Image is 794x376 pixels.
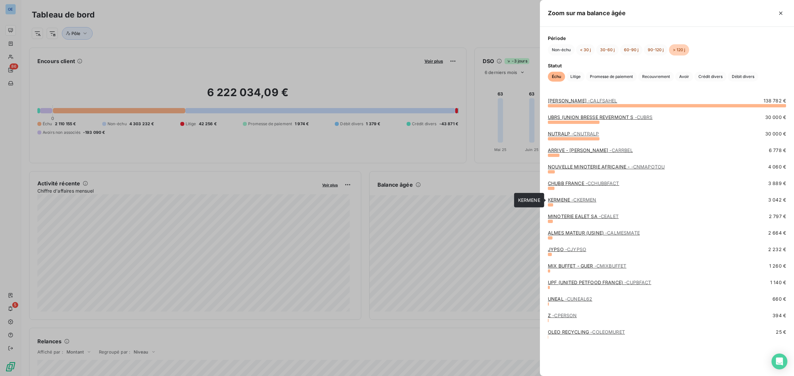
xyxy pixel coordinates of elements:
span: - CMIXBUFFET [595,263,627,269]
a: ARRIVE - [PERSON_NAME] [548,147,633,153]
button: 90-120 j [644,44,668,56]
h5: Zoom sur ma balance âgée [548,9,626,18]
span: - CNMAPOTOU [631,164,665,169]
span: 2 232 € [768,246,786,253]
span: 30 000 € [765,114,786,121]
div: Open Intercom Messenger [772,354,787,369]
span: - CKERMEN [571,197,596,203]
span: - CUPBFACT [624,280,651,285]
button: Échu [548,72,565,82]
span: 2 797 € [769,213,786,220]
a: KERMENE [548,197,596,203]
button: > 120 j [669,44,689,56]
button: Recouvrement [638,72,674,82]
a: JYPSO [548,246,586,252]
button: Débit divers [728,72,758,82]
span: 3 042 € [768,197,786,203]
span: - CUBRS [635,114,653,120]
span: 394 € [772,312,786,319]
span: - CALFSAHEL [588,98,617,103]
button: Non-échu [548,44,575,56]
span: 2 664 € [768,230,786,236]
span: - CALMESMATE [605,230,640,236]
a: ALMES MATEUR (USINE) [548,230,640,236]
a: UNEAL [548,296,592,302]
span: - CUNEAL62 [565,296,592,302]
button: 60-90 j [620,44,642,56]
span: - CPERSON [552,313,577,318]
button: 30-60 j [596,44,619,56]
a: MIX BUFFET - GUER [548,263,626,269]
button: < 30 j [576,44,595,56]
span: 30 000 € [765,131,786,137]
a: UPF (UNITED PETFOOD FRANCE) [548,280,651,285]
span: 4 060 € [768,164,786,170]
span: - CCHUBBFACT [586,180,619,186]
span: - CJYPSO [565,246,586,252]
span: 660 € [772,296,786,302]
span: 1 140 € [770,279,786,286]
span: 6 778 € [769,147,786,154]
button: Crédit divers [694,72,727,82]
a: Z [548,313,577,318]
span: - CNUTRALP [571,131,599,136]
a: NUTRALP [548,131,599,136]
a: [PERSON_NAME] [548,98,617,103]
span: 25 € [776,329,786,335]
a: MINOTERIE EALET SA [548,213,619,219]
button: Avoir [675,72,693,82]
span: 3 889 € [768,180,786,187]
a: NOUVELLE MINOTERIE AFRICAINE - [548,164,665,169]
a: CHUBB FRANCE [548,180,619,186]
span: 138 782 € [764,97,786,104]
span: KERMENE [518,197,540,203]
span: 1 260 € [769,263,786,269]
span: - CEALET [599,213,619,219]
span: - COLEOMURET [590,329,625,335]
span: - CARRBEL [609,147,633,153]
span: Statut [548,62,786,69]
button: Promesse de paiement [586,72,637,82]
a: OLEO RECYCLING [548,329,625,335]
button: Litige [566,72,585,82]
a: UBRS (UNION BRESSE REVERMONT S [548,114,653,120]
span: Période [548,35,786,42]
